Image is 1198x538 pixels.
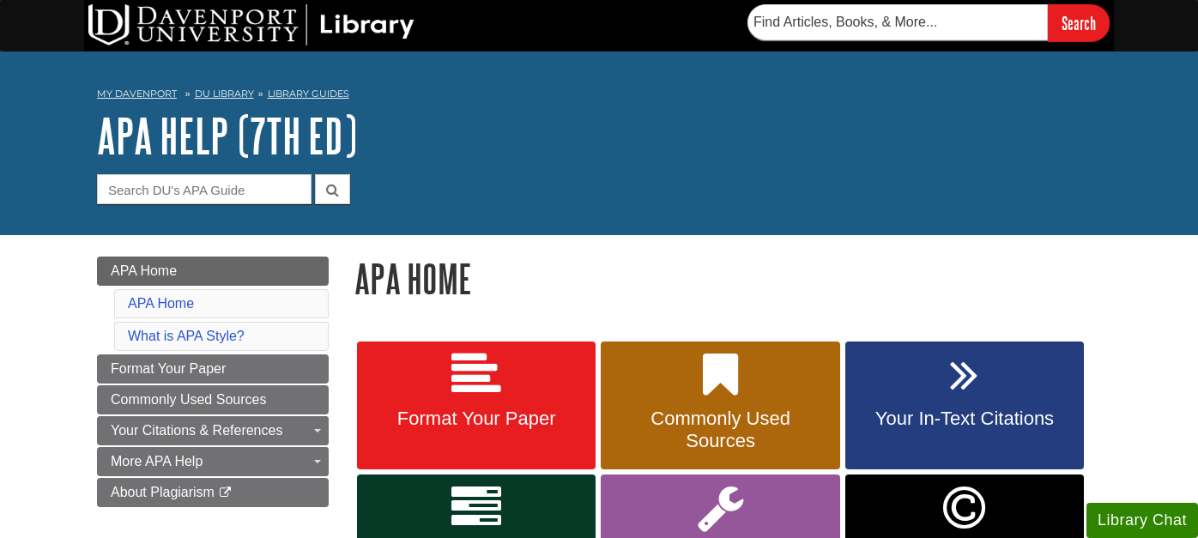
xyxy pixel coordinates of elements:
[357,342,596,470] a: Format Your Paper
[370,408,583,430] span: Format Your Paper
[195,88,254,100] a: DU Library
[111,485,215,499] span: About Plagiarism
[97,478,329,507] a: About Plagiarism
[97,416,329,445] a: Your Citations & References
[218,487,233,499] i: This link opens in a new window
[747,4,1110,41] form: Searches DU Library's articles, books, and more
[268,88,349,100] a: Library Guides
[97,82,1101,110] nav: breadcrumb
[1086,503,1198,538] button: Library Chat
[128,329,245,343] a: What is APA Style?
[601,342,839,470] a: Commonly Used Sources
[97,385,329,414] a: Commonly Used Sources
[128,296,194,311] a: APA Home
[111,263,177,278] span: APA Home
[858,408,1071,430] span: Your In-Text Citations
[614,408,826,452] span: Commonly Used Sources
[97,109,357,162] a: APA Help (7th Ed)
[845,342,1084,470] a: Your In-Text Citations
[97,87,177,101] a: My Davenport
[97,174,312,204] input: Search DU's APA Guide
[97,447,329,476] a: More APA Help
[88,4,414,45] img: DU Library
[97,354,329,384] a: Format Your Paper
[97,257,329,286] a: APA Home
[111,454,203,468] span: More APA Help
[747,4,1048,40] input: Find Articles, Books, & More...
[1048,4,1110,41] input: Search
[111,423,282,438] span: Your Citations & References
[354,257,1101,300] h1: APA Home
[111,361,226,376] span: Format Your Paper
[111,392,266,407] span: Commonly Used Sources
